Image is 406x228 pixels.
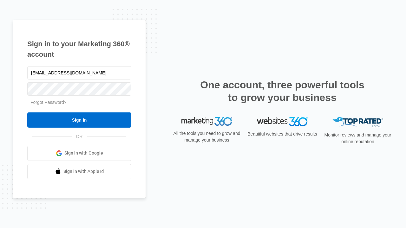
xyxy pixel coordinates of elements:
[332,117,383,128] img: Top Rated Local
[63,168,104,175] span: Sign in with Apple Id
[30,100,67,105] a: Forgot Password?
[322,132,393,145] p: Monitor reviews and manage your online reputation
[257,117,308,126] img: Websites 360
[171,130,242,143] p: All the tools you need to grow and manage your business
[198,79,366,104] h2: One account, three powerful tools to grow your business
[27,146,131,161] a: Sign in with Google
[72,133,87,140] span: OR
[27,164,131,179] a: Sign in with Apple Id
[247,131,318,137] p: Beautiful websites that drive results
[181,117,232,126] img: Marketing 360
[27,112,131,128] input: Sign In
[27,66,131,79] input: Email
[64,150,103,156] span: Sign in with Google
[27,39,131,60] h1: Sign in to your Marketing 360® account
